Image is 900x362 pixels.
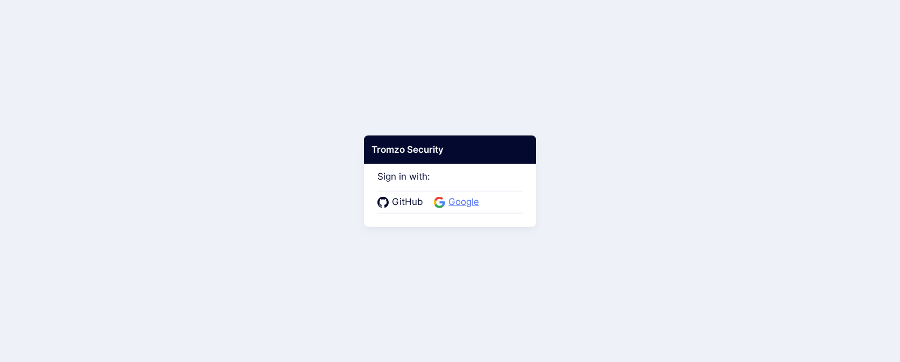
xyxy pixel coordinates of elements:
[364,135,536,164] div: Tromzo Security
[445,195,482,209] span: Google
[434,195,482,209] a: Google
[377,156,523,213] div: Sign in with:
[377,195,426,209] a: GitHub
[389,195,426,209] span: GitHub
